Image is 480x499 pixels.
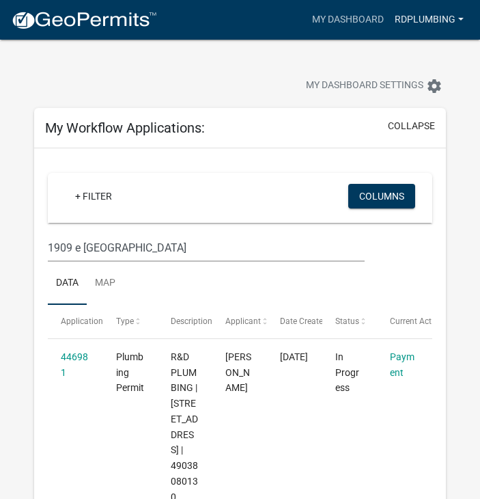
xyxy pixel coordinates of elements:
[171,316,212,326] span: Description
[280,316,328,326] span: Date Created
[322,305,377,338] datatable-header-cell: Status
[225,316,261,326] span: Applicant
[158,305,212,338] datatable-header-cell: Description
[45,120,205,136] h5: My Workflow Applications:
[389,7,469,33] a: RDPlumbing
[295,72,453,99] button: My Dashboard Settingssettings
[102,305,157,338] datatable-header-cell: Type
[116,351,144,394] span: Plumbing Permit
[61,351,88,378] a: 446981
[426,78,442,94] i: settings
[335,316,359,326] span: Status
[306,78,423,94] span: My Dashboard Settings
[48,262,87,306] a: Data
[64,184,123,208] a: + Filter
[335,351,359,394] span: In Progress
[116,316,134,326] span: Type
[348,184,415,208] button: Columns
[61,316,135,326] span: Application Number
[307,7,389,33] a: My Dashboard
[390,351,414,378] a: Payment
[225,351,251,394] span: Kim Amandus
[280,351,308,362] span: 07/09/2025
[48,234,365,262] input: Search for applications
[388,119,435,133] button: collapse
[377,305,432,338] datatable-header-cell: Current Activity
[48,305,102,338] datatable-header-cell: Application Number
[390,316,447,326] span: Current Activity
[87,262,124,306] a: Map
[212,305,267,338] datatable-header-cell: Applicant
[267,305,322,338] datatable-header-cell: Date Created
